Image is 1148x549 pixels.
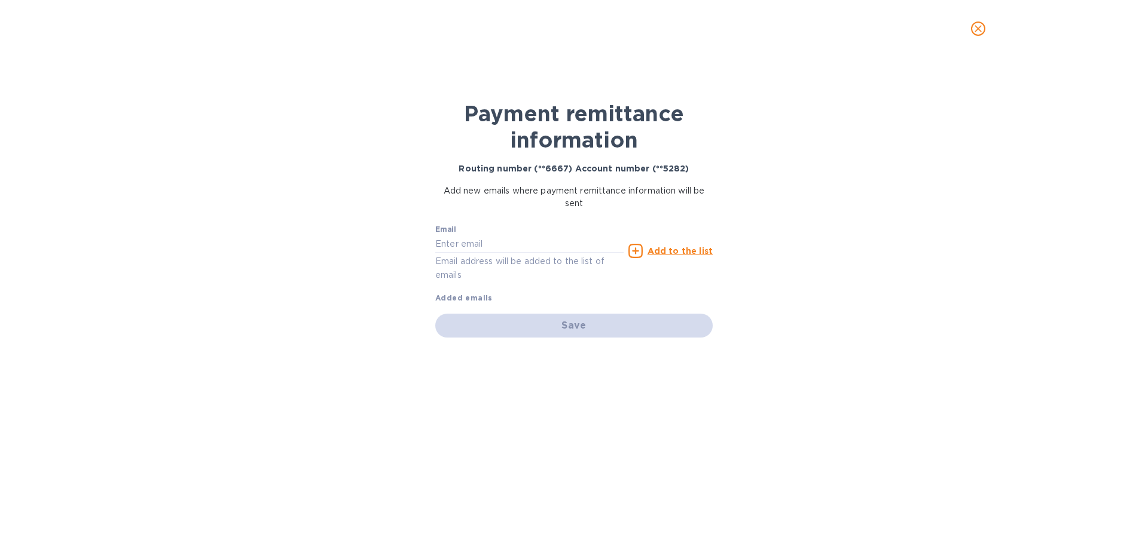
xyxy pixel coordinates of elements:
[435,235,624,253] input: Enter email
[435,254,624,282] p: Email address will be added to the list of emails
[964,14,993,43] button: close
[464,100,684,153] b: Payment remittance information
[459,164,689,173] b: Routing number (**6667) Account number (**5282)
[648,246,713,256] u: Add to the list
[435,226,456,234] label: Email
[435,293,493,302] b: Added emails
[435,185,713,210] p: Add new emails where payment remittance information will be sent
